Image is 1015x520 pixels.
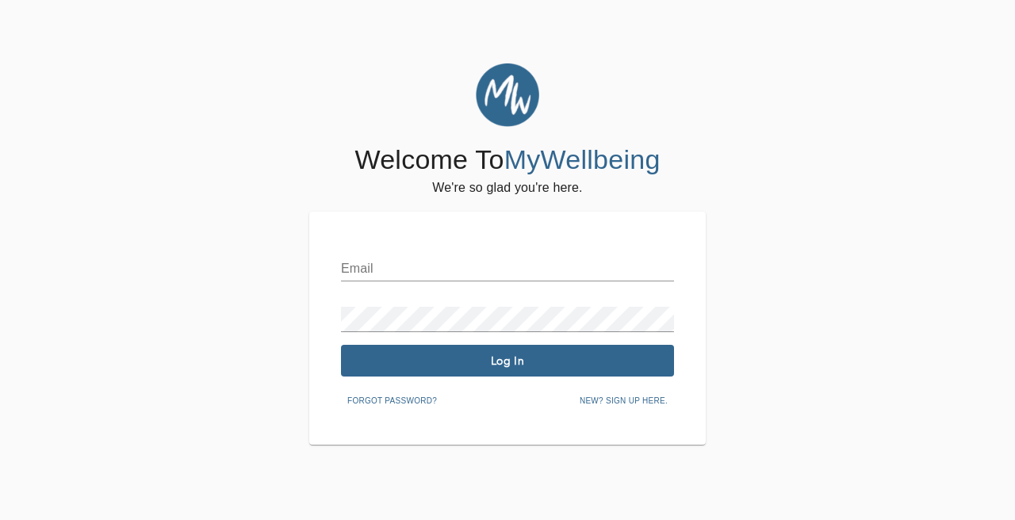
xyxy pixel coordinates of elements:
button: Forgot password? [341,389,443,413]
span: Log In [347,354,668,369]
span: MyWellbeing [504,144,661,174]
h4: Welcome To [354,143,660,177]
img: MyWellbeing [476,63,539,127]
span: New? Sign up here. [580,394,668,408]
h6: We're so glad you're here. [432,177,582,199]
button: New? Sign up here. [573,389,674,413]
a: Forgot password? [341,393,443,406]
span: Forgot password? [347,394,437,408]
button: Log In [341,345,674,377]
